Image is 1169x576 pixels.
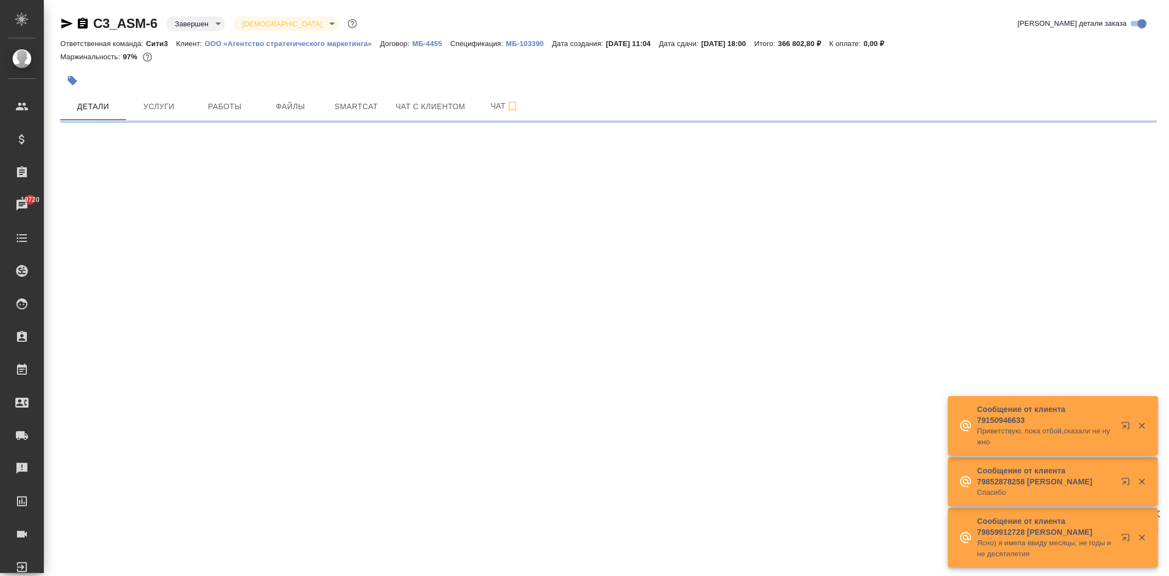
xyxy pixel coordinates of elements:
[330,100,383,114] span: Smartcat
[506,39,552,48] p: МБ-103390
[1115,415,1141,441] button: Открыть в новой вкладке
[176,39,204,48] p: Клиент:
[239,19,325,29] button: [DEMOGRAPHIC_DATA]
[60,17,73,30] button: Скопировать ссылку для ЯМессенджера
[1131,477,1153,487] button: Закрыть
[345,16,360,31] button: Доп статусы указывают на важность/срочность заказа
[140,50,155,64] button: 8000.00 RUB;
[60,39,146,48] p: Ответственная команда:
[133,100,185,114] span: Услуги
[76,17,89,30] button: Скопировать ссылку
[606,39,659,48] p: [DATE] 11:04
[396,100,465,114] span: Чат с клиентом
[3,191,41,219] a: 19720
[864,39,893,48] p: 0,00 ₽
[506,38,552,48] a: МБ-103390
[1131,533,1153,543] button: Закрыть
[754,39,778,48] p: Итого:
[60,69,84,93] button: Добавить тэг
[977,426,1114,448] p: Приветствую, пока отбой,сказали не нужно
[14,194,46,205] span: 19720
[205,39,380,48] p: ООО «Агентство стратегического маркетинга»
[659,39,701,48] p: Дата сдачи:
[478,99,531,113] span: Чат
[146,39,176,48] p: Сити3
[1115,471,1141,497] button: Открыть в новой вкладке
[60,53,123,61] p: Маржинальность:
[702,39,755,48] p: [DATE] 18:00
[1131,421,1153,431] button: Закрыть
[977,465,1114,487] p: Сообщение от клиента 79852878258 [PERSON_NAME]
[233,16,338,31] div: Завершен
[977,538,1114,560] p: Ясно) я имела ввиду месяцы, не годы и не десятилетия
[977,516,1114,538] p: Сообщение от клиента 79859912728 [PERSON_NAME]
[205,38,380,48] a: ООО «Агентство стратегического маркетинга»
[67,100,119,114] span: Детали
[93,16,157,31] a: C3_ASM-6
[1018,18,1127,29] span: [PERSON_NAME] детали заказа
[166,16,225,31] div: Завершен
[829,39,864,48] p: К оплате:
[123,53,140,61] p: 97%
[506,100,519,113] svg: Подписаться
[451,39,506,48] p: Спецификация:
[1115,527,1141,553] button: Открыть в новой вкладке
[198,100,251,114] span: Работы
[552,39,606,48] p: Дата создания:
[977,487,1114,498] p: Спасибо
[412,38,450,48] a: МБ-4455
[977,404,1114,426] p: Сообщение от клиента 79150946633
[778,39,829,48] p: 366 802,80 ₽
[380,39,413,48] p: Договор:
[172,19,212,29] button: Завершен
[412,39,450,48] p: МБ-4455
[264,100,317,114] span: Файлы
